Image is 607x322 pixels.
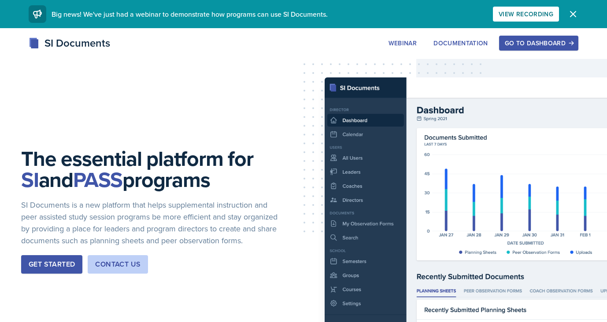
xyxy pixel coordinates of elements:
[383,36,422,51] button: Webinar
[29,35,110,51] div: SI Documents
[493,7,559,22] button: View Recording
[499,36,578,51] button: Go to Dashboard
[389,40,417,47] div: Webinar
[505,40,573,47] div: Go to Dashboard
[95,259,141,270] div: Contact Us
[433,40,488,47] div: Documentation
[29,259,75,270] div: Get Started
[88,255,148,274] button: Contact Us
[21,255,82,274] button: Get Started
[499,11,553,18] div: View Recording
[52,9,328,19] span: Big news! We've just had a webinar to demonstrate how programs can use SI Documents.
[428,36,494,51] button: Documentation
